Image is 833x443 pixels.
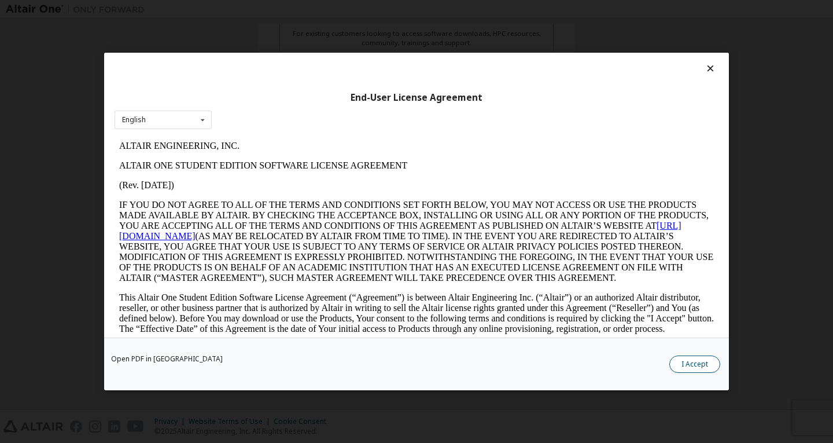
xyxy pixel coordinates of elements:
[5,5,599,15] p: ALTAIR ENGINEERING, INC.
[669,356,720,373] button: I Accept
[111,356,223,363] a: Open PDF in [GEOGRAPHIC_DATA]
[5,44,599,54] p: (Rev. [DATE])
[122,116,146,123] div: English
[5,85,567,105] a: [URL][DOMAIN_NAME]
[5,156,599,198] p: This Altair One Student Edition Software License Agreement (“Agreement”) is between Altair Engine...
[5,64,599,147] p: IF YOU DO NOT AGREE TO ALL OF THE TERMS AND CONDITIONS SET FORTH BELOW, YOU MAY NOT ACCESS OR USE...
[5,24,599,35] p: ALTAIR ONE STUDENT EDITION SOFTWARE LICENSE AGREEMENT
[115,92,718,104] div: End-User License Agreement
